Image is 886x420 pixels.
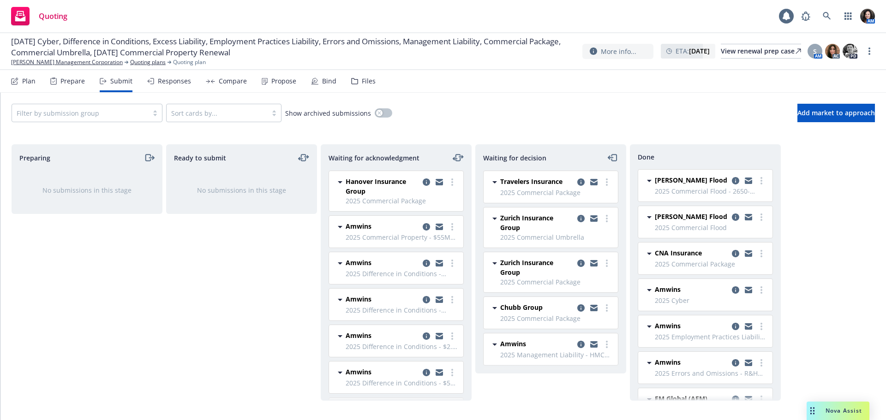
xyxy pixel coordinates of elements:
[676,46,710,56] span: ETA :
[655,259,767,269] span: 2025 Commercial Package
[655,248,702,258] span: CNA Insurance
[421,331,432,342] a: copy logging email
[346,367,371,377] span: Amwins
[346,177,419,196] span: Hanover Insurance Group
[756,248,767,259] a: more
[500,339,526,349] span: Amwins
[346,378,458,388] span: 2025 Difference in Conditions - $5M Primary DIC - Main Program
[588,339,599,350] a: copy logging email
[11,58,123,66] a: [PERSON_NAME] Management Corporation
[322,77,336,85] div: Bind
[500,232,612,242] span: 2025 Commercial Umbrella
[421,258,432,269] a: copy logging email
[447,258,458,269] a: more
[500,302,543,312] span: Chubb Group
[730,357,741,368] a: copy logging email
[756,394,767,405] a: more
[839,7,857,25] a: Switch app
[843,44,857,59] img: photo
[601,302,612,314] a: more
[756,357,767,368] a: more
[181,185,302,195] div: No submissions in this stage
[60,77,85,85] div: Prepare
[271,77,296,85] div: Propose
[346,258,371,267] span: Amwins
[11,36,575,58] span: [DATE] Cyber, Difference in Conditions, Excess Liability, Employment Practices Liability, Errors ...
[421,221,432,232] a: copy logging email
[500,314,612,323] span: 2025 Commercial Package
[434,294,445,305] a: copy logging email
[588,177,599,188] a: copy logging email
[730,212,741,223] a: copy logging email
[756,212,767,223] a: more
[743,321,754,332] a: copy logging email
[421,367,432,378] a: copy logging email
[655,368,767,378] span: 2025 Errors and Omissions - R&H E&O
[756,321,767,332] a: more
[818,7,836,25] a: Search
[575,339,587,350] a: copy logging email
[447,221,458,232] a: more
[27,185,147,195] div: No submissions in this stage
[19,153,50,163] span: Preparing
[575,213,587,224] a: copy logging email
[575,302,587,314] a: copy logging email
[130,58,166,66] a: Quoting plans
[655,223,767,232] span: 2025 Commercial Flood
[421,294,432,305] a: copy logging email
[797,104,875,122] button: Add market to approach
[655,175,727,185] span: [PERSON_NAME] Flood
[601,177,612,188] a: more
[655,357,681,367] span: Amwins
[22,77,36,85] div: Plan
[500,277,612,287] span: 2025 Commercial Package
[158,77,191,85] div: Responses
[825,44,840,59] img: photo
[588,258,599,269] a: copy logging email
[575,258,587,269] a: copy logging email
[483,153,546,163] span: Waiting for decision
[743,175,754,186] a: copy logging email
[743,212,754,223] a: copy logging email
[730,284,741,296] a: copy logging email
[601,258,612,269] a: more
[434,331,445,342] a: copy logging email
[756,175,767,186] a: more
[655,284,681,294] span: Amwins
[346,196,458,206] span: 2025 Commercial Package
[362,77,376,85] div: Files
[860,9,875,24] img: photo
[601,47,636,56] span: More info...
[39,12,67,20] span: Quoting
[346,331,371,340] span: Amwins
[500,213,574,232] span: Zurich Insurance Group
[346,294,371,304] span: Amwins
[655,332,767,342] span: 2025 Employment Practices Liability - R&H EPL
[298,152,309,163] a: moveLeftRight
[601,339,612,350] a: more
[743,284,754,296] a: copy logging email
[601,213,612,224] a: more
[500,350,612,360] span: 2025 Management Liability - HMC $2M DO/EO, $1M EPL
[447,177,458,188] a: more
[575,177,587,188] a: copy logging email
[743,357,754,368] a: copy logging email
[689,47,710,55] strong: [DATE]
[346,305,458,315] span: 2025 Difference in Conditions - $2.5M PO $5M xs $5M DIC - Main Program
[730,394,741,405] a: copy logging email
[447,367,458,378] a: more
[434,367,445,378] a: copy logging email
[730,248,741,259] a: copy logging email
[743,394,754,405] a: copy logging email
[796,7,815,25] a: Report a Bug
[447,294,458,305] a: more
[329,153,419,163] span: Waiting for acknowledgment
[500,177,563,186] span: Travelers Insurance
[421,177,432,188] a: copy logging email
[346,342,458,351] span: 2025 Difference in Conditions - $2.5 PO $5M xs $5M DIC - Main Program
[655,321,681,331] span: Amwins
[346,269,458,278] span: 2025 Difference in Conditions - $10M xs $10M DIC - Main Program
[500,188,612,197] span: 2025 Commercial Package
[588,213,599,224] a: copy logging email
[607,152,618,163] a: moveLeft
